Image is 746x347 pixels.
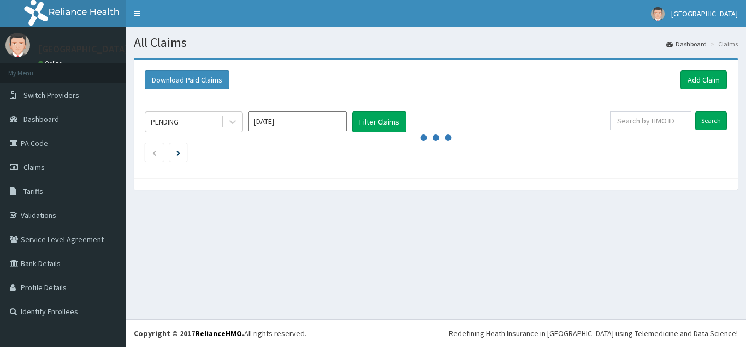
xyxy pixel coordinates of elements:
span: Dashboard [23,114,59,124]
div: PENDING [151,116,179,127]
a: RelianceHMO [195,328,242,338]
input: Select Month and Year [248,111,347,131]
button: Filter Claims [352,111,406,132]
h1: All Claims [134,36,738,50]
input: Search by HMO ID [610,111,691,130]
img: User Image [651,7,665,21]
img: User Image [5,33,30,57]
a: Next page [176,148,180,157]
div: Redefining Heath Insurance in [GEOGRAPHIC_DATA] using Telemedicine and Data Science! [449,328,738,339]
span: Tariffs [23,186,43,196]
footer: All rights reserved. [126,319,746,347]
button: Download Paid Claims [145,70,229,89]
a: Previous page [152,148,157,157]
span: Switch Providers [23,90,79,100]
a: Online [38,60,64,67]
input: Search [695,111,727,130]
svg: audio-loading [419,121,452,154]
strong: Copyright © 2017 . [134,328,244,338]
li: Claims [708,39,738,49]
span: [GEOGRAPHIC_DATA] [671,9,738,19]
a: Add Claim [680,70,727,89]
span: Claims [23,162,45,172]
a: Dashboard [666,39,707,49]
p: [GEOGRAPHIC_DATA] [38,44,128,54]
